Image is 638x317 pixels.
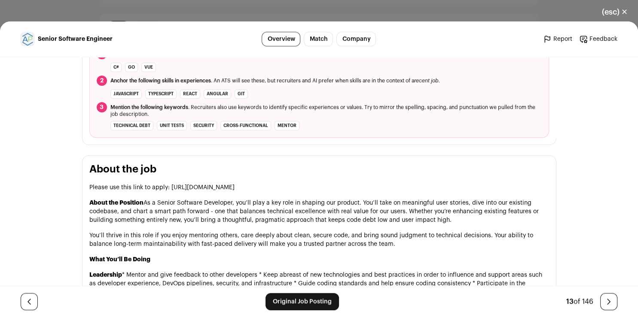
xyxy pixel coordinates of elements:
p: You’ll thrive in this role if you enjoy mentoring others, care deeply about clean, secure code, a... [89,231,549,248]
strong: What You’ll Be Doing [89,257,150,263]
img: 8753a0703d4ffef3b0cfe651d5f2a8b986ab24041b7d0bd84e8ddabeb997a85f.jpg [21,32,34,46]
a: Match [304,32,333,46]
span: . Recruiters also use keywords to identify specific experiences or values. Try to mirror the spel... [110,104,542,118]
a: Original Job Posting [266,293,339,310]
i: recent job. [414,78,440,83]
p: As a Senior Software Developer, you’ll play a key role in shaping our product. You’ll take on mea... [89,199,549,224]
li: mentor [275,121,299,130]
strong: About the Position [89,200,143,206]
a: Company [336,32,376,46]
p: * Mentor and give feedback to other developers * Keep abreast of new technologies and best practi... [89,271,549,296]
li: JavaScript [110,89,142,99]
li: TypeScript [145,89,177,99]
a: Overview [262,32,300,46]
li: cross-functional [220,121,271,130]
li: unit tests [157,121,187,130]
li: Go [125,63,138,72]
h2: About the job [89,163,549,176]
li: security [190,121,217,130]
li: C# [110,63,122,72]
div: of 146 [566,296,593,307]
a: Feedback [579,35,617,43]
span: Mention the following keywords [110,105,188,110]
li: Angular [204,89,231,99]
span: 13 [566,298,574,305]
li: Git [235,89,248,99]
span: Anchor the following skills in experiences [110,78,211,83]
span: Senior Software Engineer [38,35,113,43]
strong: Leadership [89,272,122,278]
span: 3 [97,102,107,112]
button: Close modal [592,3,638,21]
span: . An ATS will see these, but recruiters and AI prefer when skills are in the context of a [110,77,440,84]
li: Vue [141,63,156,72]
li: React [180,89,200,99]
a: Report [543,35,572,43]
p: Please use this link to apply: [URL][DOMAIN_NAME] [89,183,549,192]
li: technical debt [110,121,153,130]
span: 2 [97,75,107,86]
